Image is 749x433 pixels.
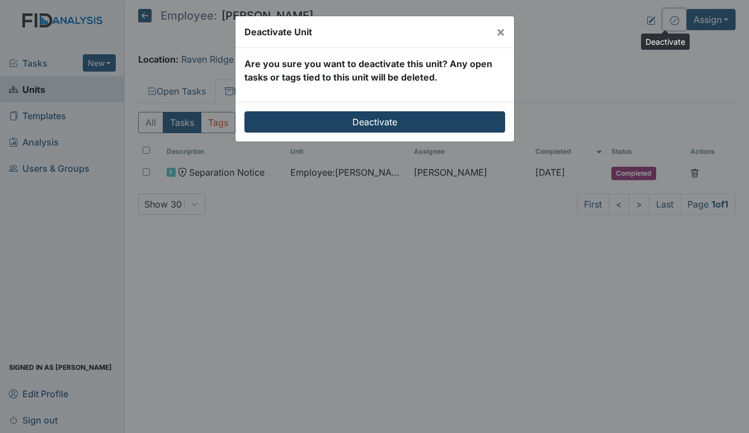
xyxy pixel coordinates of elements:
[244,25,312,39] div: Deactivate Unit
[641,34,690,50] div: Deactivate
[487,16,514,48] button: Close
[244,111,505,133] input: Deactivate
[496,23,505,40] span: ×
[244,58,492,83] strong: Are you sure you want to deactivate this unit? Any open tasks or tags tied to this unit will be d...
